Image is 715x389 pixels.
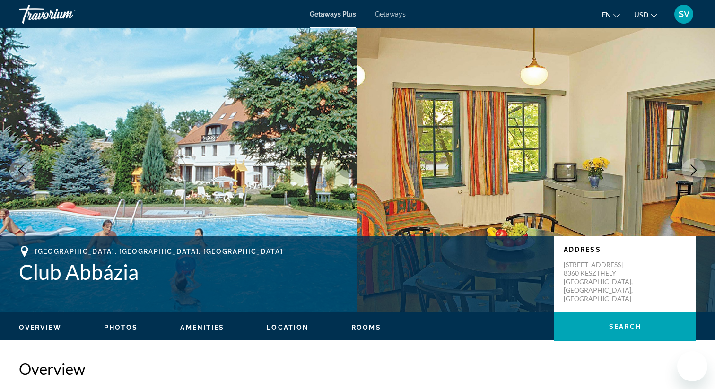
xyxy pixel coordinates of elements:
[634,11,648,19] span: USD
[267,323,309,332] button: Location
[19,323,61,332] button: Overview
[682,158,706,182] button: Next image
[634,8,657,22] button: Change currency
[19,259,545,284] h1: Club Abbázia
[180,323,224,332] button: Amenities
[609,323,641,330] span: Search
[19,359,696,378] h2: Overview
[19,2,113,26] a: Travorium
[35,248,283,255] span: [GEOGRAPHIC_DATA], [GEOGRAPHIC_DATA], [GEOGRAPHIC_DATA]
[677,351,707,381] iframe: Button to launch messaging window
[602,8,620,22] button: Change language
[679,9,689,19] span: SV
[310,10,356,18] a: Getaways Plus
[554,312,696,341] button: Search
[9,158,33,182] button: Previous image
[351,323,381,332] button: Rooms
[564,260,639,303] p: [STREET_ADDRESS] 8360 KESZTHELY [GEOGRAPHIC_DATA], [GEOGRAPHIC_DATA], [GEOGRAPHIC_DATA]
[104,323,138,332] button: Photos
[602,11,611,19] span: en
[375,10,406,18] a: Getaways
[564,246,687,253] p: Address
[671,4,696,24] button: User Menu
